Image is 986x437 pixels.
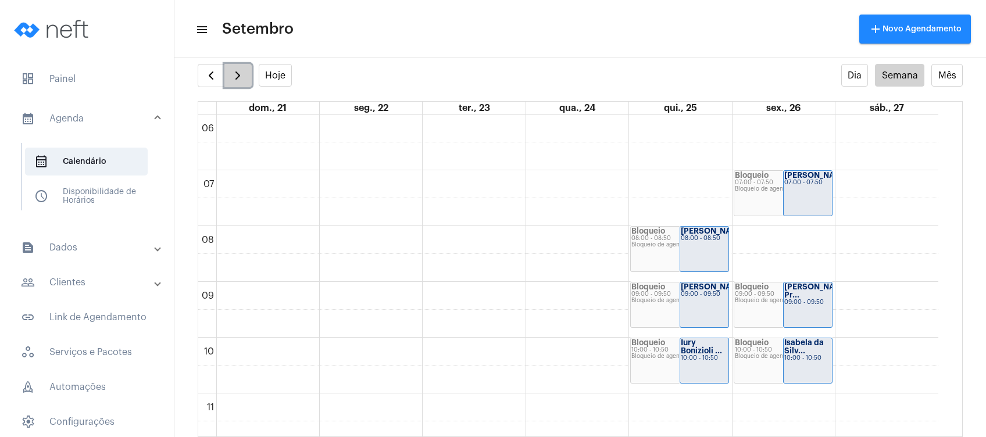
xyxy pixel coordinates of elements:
[12,65,162,93] span: Painel
[21,275,35,289] mat-icon: sidenav icon
[784,299,831,306] div: 09:00 - 09:50
[931,64,963,87] button: Mês
[631,283,665,291] strong: Bloqueio
[764,102,803,114] a: 26 de setembro de 2025
[735,353,831,360] div: Bloqueio de agenda
[21,310,35,324] mat-icon: sidenav icon
[202,346,216,357] div: 10
[631,347,728,353] div: 10:00 - 10:50
[25,182,148,210] span: Disponibilidade de Horários
[681,283,753,291] strong: [PERSON_NAME]...
[224,64,252,87] button: Próximo Semana
[631,353,728,360] div: Bloqueio de agenda
[735,347,831,353] div: 10:00 - 10:50
[735,186,831,192] div: Bloqueio de agenda
[21,241,35,255] mat-icon: sidenav icon
[7,100,174,137] mat-expansion-panel-header: sidenav iconAgenda
[21,380,35,394] span: sidenav icon
[12,303,162,331] span: Link de Agendamento
[34,189,48,203] span: sidenav icon
[25,148,148,175] span: Calendário
[7,268,174,296] mat-expansion-panel-header: sidenav iconClientes
[21,275,155,289] mat-panel-title: Clientes
[21,415,35,429] span: sidenav icon
[631,291,728,298] div: 09:00 - 09:50
[195,23,207,37] mat-icon: sidenav icon
[259,64,292,87] button: Hoje
[784,355,831,361] div: 10:00 - 10:50
[199,235,216,245] div: 08
[735,171,769,179] strong: Bloqueio
[735,339,769,346] strong: Bloqueio
[21,112,35,126] mat-icon: sidenav icon
[12,338,162,366] span: Serviços e Pacotes
[246,102,289,114] a: 21 de setembro de 2025
[869,25,962,33] span: Novo Agendamento
[557,102,598,114] a: 24 de setembro de 2025
[12,373,162,401] span: Automações
[7,234,174,262] mat-expansion-panel-header: sidenav iconDados
[21,241,155,255] mat-panel-title: Dados
[631,235,728,242] div: 08:00 - 08:50
[21,72,35,86] span: sidenav icon
[735,291,831,298] div: 09:00 - 09:50
[352,102,391,114] a: 22 de setembro de 2025
[205,402,216,413] div: 11
[681,339,722,354] strong: Iury Bonizioli ...
[631,227,665,235] strong: Bloqueio
[456,102,492,114] a: 23 de setembro de 2025
[222,20,294,38] span: Setembro
[869,22,883,36] mat-icon: add
[735,283,769,291] strong: Bloqueio
[867,102,906,114] a: 27 de setembro de 2025
[662,102,699,114] a: 25 de setembro de 2025
[735,298,831,304] div: Bloqueio de agenda
[681,355,728,361] div: 10:00 - 10:50
[199,291,216,301] div: 09
[21,112,155,126] mat-panel-title: Agenda
[735,180,831,186] div: 07:00 - 07:50
[34,155,48,169] span: sidenav icon
[681,235,728,242] div: 08:00 - 08:50
[784,339,824,354] strong: Isabela da Silv...
[859,15,971,44] button: Novo Agendamento
[681,227,746,235] strong: [PERSON_NAME]
[784,180,831,186] div: 07:00 - 07:50
[201,179,216,189] div: 07
[784,283,849,299] strong: [PERSON_NAME] Pr...
[681,291,728,298] div: 09:00 - 09:50
[784,171,856,179] strong: [PERSON_NAME]...
[7,137,174,227] div: sidenav iconAgenda
[631,242,728,248] div: Bloqueio de agenda
[12,408,162,436] span: Configurações
[631,298,728,304] div: Bloqueio de agenda
[198,64,225,87] button: Semana Anterior
[631,339,665,346] strong: Bloqueio
[9,6,97,52] img: logo-neft-novo-2.png
[841,64,869,87] button: Dia
[199,123,216,134] div: 06
[21,345,35,359] span: sidenav icon
[875,64,924,87] button: Semana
